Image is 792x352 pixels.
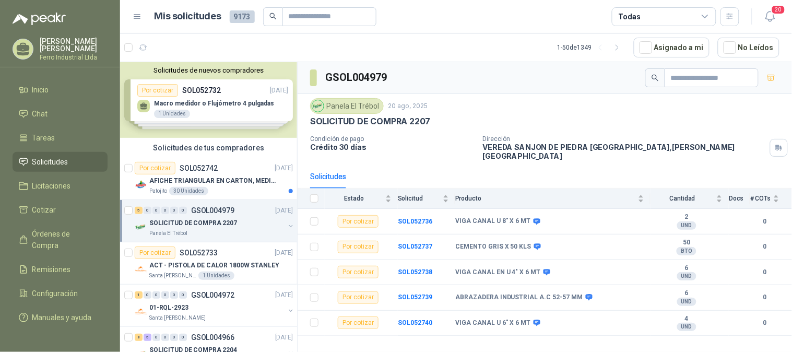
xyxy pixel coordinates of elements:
[398,268,432,276] b: SOL052738
[398,189,455,209] th: Solicitud
[32,108,48,120] span: Chat
[135,207,143,214] div: 5
[161,334,169,341] div: 0
[120,62,297,138] div: Solicitudes de nuevos compradoresPor cotizarSOL052732[DATE] Macro medidor o Flujómetro 4 pulgadas...
[191,207,234,214] p: GSOL004979
[718,38,779,57] button: No Leídos
[144,291,151,299] div: 0
[135,179,147,191] img: Company Logo
[275,290,293,300] p: [DATE]
[455,294,583,302] b: ABRAZADERA INDUSTRIAL A.C 52-57 MM
[275,333,293,343] p: [DATE]
[170,291,178,299] div: 0
[310,116,431,127] p: SOLICITUD DE COMPRA 2207
[398,243,432,250] b: SOL052737
[398,294,432,301] a: SOL052739
[180,249,218,256] p: SOL052733
[191,291,234,299] p: GSOL004972
[750,217,779,227] b: 0
[619,11,641,22] div: Todas
[32,288,78,299] span: Configuración
[750,267,779,277] b: 0
[652,74,659,81] span: search
[651,213,723,221] b: 2
[651,195,714,202] span: Cantidad
[144,207,151,214] div: 0
[310,135,475,143] p: Condición de pago
[13,224,108,255] a: Órdenes de Compra
[149,187,167,195] p: Patojito
[32,204,56,216] span: Cotizar
[325,189,398,209] th: Estado
[161,291,169,299] div: 0
[13,308,108,327] a: Manuales y ayuda
[310,171,346,182] div: Solicitudes
[191,334,234,341] p: GSOL004966
[152,207,160,214] div: 0
[455,189,651,209] th: Producto
[198,272,234,280] div: 1 Unidades
[771,5,786,15] span: 20
[13,260,108,279] a: Remisiones
[135,162,175,174] div: Por cotizar
[120,242,297,285] a: Por cotizarSOL052733[DATE] Company LogoACT - PISTOLA DE CALOR 1800W STANLEYSanta [PERSON_NAME]1 U...
[269,13,277,20] span: search
[13,128,108,148] a: Tareas
[149,314,206,322] p: Santa [PERSON_NAME]
[152,334,160,341] div: 0
[13,13,66,25] img: Logo peakr
[275,248,293,258] p: [DATE]
[483,135,766,143] p: Dirección
[135,334,143,341] div: 8
[677,247,696,255] div: BTO
[180,165,218,172] p: SOL052742
[149,303,188,313] p: 01-RQL-2923
[13,152,108,172] a: Solicitudes
[558,39,625,56] div: 1 - 50 de 1349
[135,263,147,276] img: Company Logo
[338,266,379,278] div: Por cotizar
[13,80,108,100] a: Inicio
[398,319,432,326] a: SOL052740
[310,98,384,114] div: Panela El Trébol
[750,318,779,328] b: 0
[32,180,71,192] span: Licitaciones
[275,163,293,173] p: [DATE]
[170,207,178,214] div: 0
[124,66,293,74] button: Solicitudes de nuevos compradores
[310,143,475,151] p: Crédito 30 días
[455,217,531,226] b: VIGA CANAL U 8" X 6 MT
[179,334,187,341] div: 0
[149,261,279,271] p: ACT - PISTOLA DE CALOR 1800W STANLEY
[398,218,432,225] a: SOL052736
[179,291,187,299] div: 0
[179,207,187,214] div: 0
[170,334,178,341] div: 0
[750,195,771,202] span: # COTs
[729,189,750,209] th: Docs
[312,100,324,112] img: Company Logo
[149,229,187,238] p: Panela El Trébol
[13,200,108,220] a: Cotizar
[338,291,379,304] div: Por cotizar
[677,221,696,230] div: UND
[325,69,388,86] h3: GSOL004979
[455,195,636,202] span: Producto
[32,312,92,323] span: Manuales y ayuda
[455,268,541,277] b: VIGA CANAL EN U 4" X 6 MT
[149,176,279,186] p: AFICHE TRIANGULAR EN CARTON, MEDIDAS 30 CM X 45 CM
[651,315,723,323] b: 4
[32,264,71,275] span: Remisiones
[32,156,68,168] span: Solicitudes
[230,10,255,23] span: 9173
[338,215,379,228] div: Por cotizar
[761,7,779,26] button: 20
[32,228,98,251] span: Órdenes de Compra
[651,264,723,273] b: 6
[32,132,55,144] span: Tareas
[144,334,151,341] div: 5
[149,272,196,280] p: Santa [PERSON_NAME]
[750,292,779,302] b: 0
[338,316,379,329] div: Por cotizar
